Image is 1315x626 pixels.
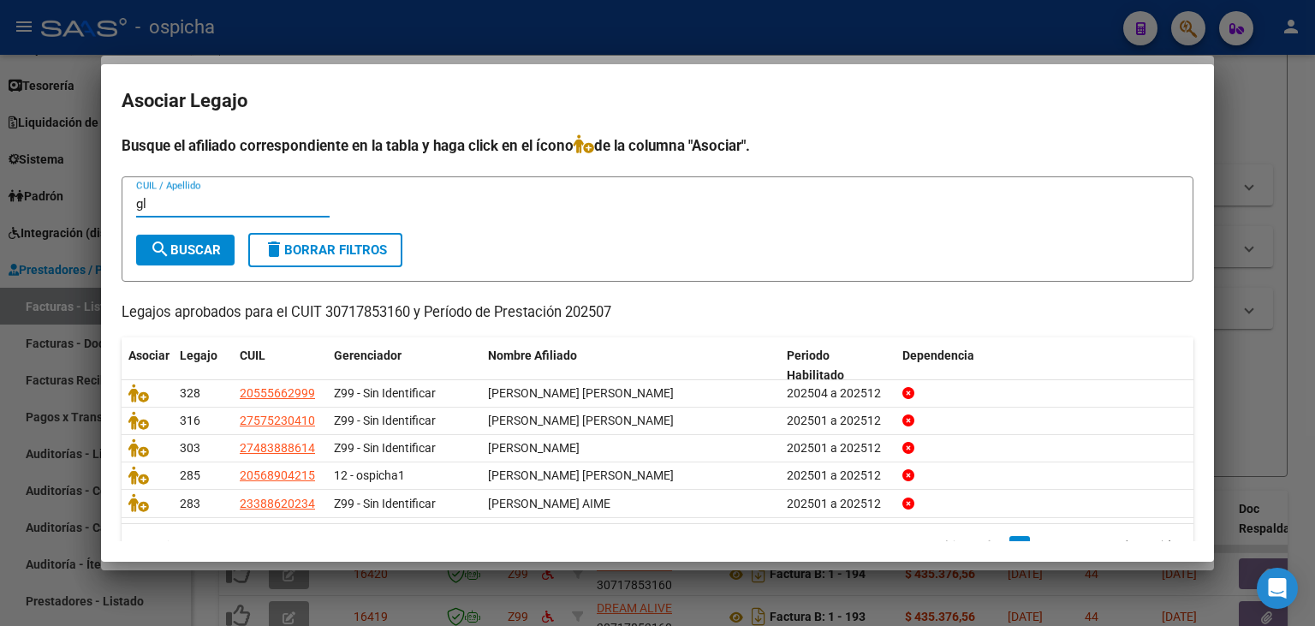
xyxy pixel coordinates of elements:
a: go to previous page [972,536,1004,555]
span: Z99 - Sin Identificar [334,386,436,400]
li: page 2 [1032,531,1058,560]
a: 3 [1061,536,1081,555]
span: 285 [180,468,200,482]
li: page 3 [1058,531,1084,560]
span: Periodo Habilitado [787,349,844,382]
a: 4 [1086,536,1107,555]
span: BUERA JUAN JOSUE [488,468,674,482]
div: 202501 a 202512 [787,438,889,458]
mat-icon: search [150,239,170,259]
a: go to first page [934,536,967,555]
span: 283 [180,497,200,510]
datatable-header-cell: Asociar [122,337,173,394]
button: Borrar Filtros [248,233,402,267]
span: CEBALLOS PRISCILA AIME [488,497,610,510]
h4: Busque el afiliado correspondiente en la tabla y haga click en el ícono de la columna "Asociar". [122,134,1193,157]
span: CUIL [240,349,265,362]
span: 23388620234 [240,497,315,510]
span: Gerenciador [334,349,402,362]
div: 202501 a 202512 [787,411,889,431]
span: Buscar [150,242,221,258]
span: 20555662999 [240,386,315,400]
span: Legajo [180,349,217,362]
p: Legajos aprobados para el CUIT 30717853160 y Período de Prestación 202507 [122,302,1193,324]
datatable-header-cell: Gerenciador [327,337,481,394]
datatable-header-cell: Nombre Afiliado [481,337,780,394]
button: Buscar [136,235,235,265]
div: 20 registros [122,524,333,567]
span: 12 - ospicha1 [334,468,405,482]
span: 27483888614 [240,441,315,455]
li: page 4 [1084,531,1110,560]
datatable-header-cell: Legajo [173,337,233,394]
a: 2 [1035,536,1056,555]
span: Asociar [128,349,170,362]
li: page 1 [1007,531,1032,560]
div: 202501 a 202512 [787,466,889,486]
div: 202504 a 202512 [787,384,889,403]
span: GARCIA VEGA BIANCA DENISE [488,414,674,427]
span: Nombre Afiliado [488,349,577,362]
a: go to next page [1112,536,1145,555]
h2: Asociar Legajo [122,85,1193,117]
div: Open Intercom Messenger [1257,568,1298,609]
div: 202501 a 202512 [787,494,889,514]
a: go to last page [1150,536,1182,555]
span: GAUTO GUTIERREZ VALENTINO NAHUM [488,386,674,400]
span: 27575230410 [240,414,315,427]
span: AQUINO GLORIA ESTEFANIA [488,441,580,455]
a: 1 [1009,536,1030,555]
span: 303 [180,441,200,455]
span: 328 [180,386,200,400]
mat-icon: delete [264,239,284,259]
datatable-header-cell: Periodo Habilitado [780,337,896,394]
span: 316 [180,414,200,427]
span: Z99 - Sin Identificar [334,497,436,510]
span: Dependencia [902,349,974,362]
span: Z99 - Sin Identificar [334,441,436,455]
span: Z99 - Sin Identificar [334,414,436,427]
span: 20568904215 [240,468,315,482]
span: Borrar Filtros [264,242,387,258]
datatable-header-cell: Dependencia [896,337,1194,394]
datatable-header-cell: CUIL [233,337,327,394]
